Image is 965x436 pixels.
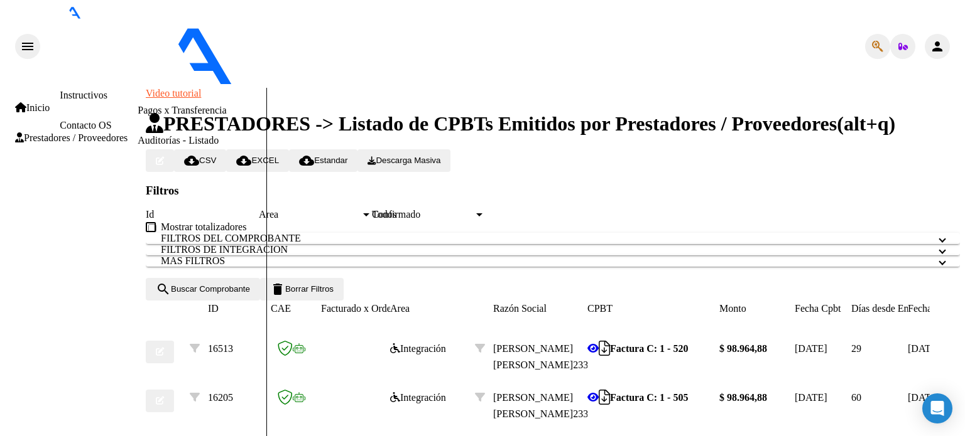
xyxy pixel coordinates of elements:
[587,303,613,314] span: CPBT
[161,244,930,255] mat-panel-title: FILTROS DE INTEGRACION
[795,392,827,403] span: [DATE]
[719,303,746,314] span: Monto
[908,343,940,354] span: [DATE]
[60,120,111,130] a: Contacto OS
[20,39,35,54] mat-icon: menu
[270,282,285,297] mat-icon: delete
[719,343,767,354] strong: $ 98.964,88
[368,156,440,165] span: Descarga Masiva
[357,154,450,165] app-download-masive: Descarga masiva de comprobantes (adjuntos)
[837,112,895,135] span: (alt+q)
[15,132,128,144] span: Prestadores / Proveedores
[161,255,930,267] mat-panel-title: MAS FILTROS
[390,300,475,317] datatable-header-cell: Area
[493,303,547,314] span: Razón Social
[599,397,610,398] i: Descargar documento
[390,303,410,314] span: Area
[493,300,587,317] datatable-header-cell: Razón Social
[719,392,767,403] strong: $ 98.964,88
[338,77,368,87] span: - ospiv
[299,156,347,165] span: Estandar
[795,343,827,354] span: [DATE]
[368,77,537,87] span: - [PERSON_NAME] [PERSON_NAME]
[146,184,960,198] h3: Filtros
[795,303,841,314] span: Fecha Cpbt
[795,300,851,317] datatable-header-cell: Fecha Cpbt
[270,284,334,294] span: Borrar Filtros
[60,90,107,100] a: Instructivos
[146,112,837,135] span: PRESTADORES -> Listado de CPBTs Emitidos por Prestadores / Proveedores
[15,102,50,114] span: Inicio
[161,233,930,244] mat-panel-title: FILTROS DEL COMPROBANTE
[719,300,795,317] datatable-header-cell: Monto
[851,392,861,403] span: 60
[390,392,446,403] span: Integración
[851,303,931,314] span: Días desde Emisión
[138,105,226,115] a: Pagos x Transferencia
[908,300,964,317] datatable-header-cell: Fecha Recibido
[587,300,719,317] datatable-header-cell: CPBT
[851,300,908,317] datatable-header-cell: Días desde Emisión
[851,343,861,354] span: 29
[493,390,587,422] div: 23331123374
[610,392,688,403] strong: Factura C: 1 - 505
[390,343,446,354] span: Integración
[321,300,390,317] datatable-header-cell: Facturado x Orden De
[372,209,396,220] span: Todos
[299,153,314,168] mat-icon: cloud_download
[493,341,587,373] div: 23331123374
[271,300,321,317] datatable-header-cell: CAE
[930,39,945,54] mat-icon: person
[610,343,688,354] strong: Factura C: 1 - 520
[493,392,573,419] span: [PERSON_NAME] [PERSON_NAME]
[271,303,291,314] span: CAE
[259,209,361,220] span: Area
[493,343,573,370] span: [PERSON_NAME] [PERSON_NAME]
[908,392,940,403] span: [DATE]
[138,135,219,146] a: Auditorías - Listado
[922,393,952,423] div: Open Intercom Messenger
[40,19,338,85] img: Logo SAAS
[321,303,411,314] span: Facturado x Orden De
